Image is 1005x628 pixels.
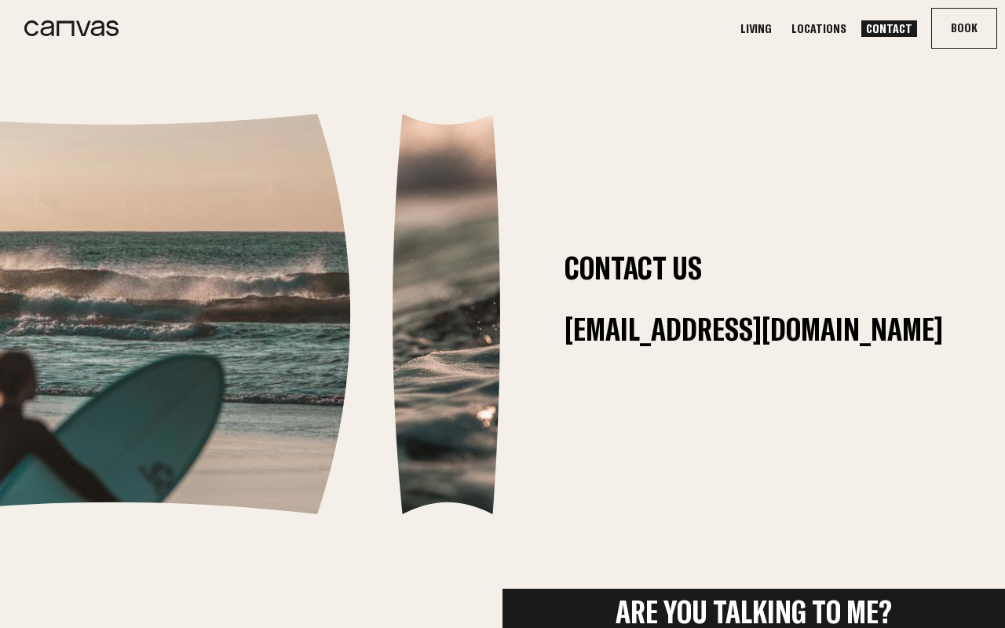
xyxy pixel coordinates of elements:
button: Book [932,9,996,48]
h1: Contact Us [565,253,943,283]
a: [EMAIL_ADDRESS][DOMAIN_NAME] [565,314,943,344]
button: Are you talking to me? [502,589,1005,626]
a: Living [736,20,777,37]
h2: Are you talking to me? [502,597,1005,626]
img: f51425e637488006e53d063710fa9d9f44a46166-400x1200.jpg [393,114,502,514]
a: Locations [787,20,851,37]
a: Contact [861,20,917,37]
